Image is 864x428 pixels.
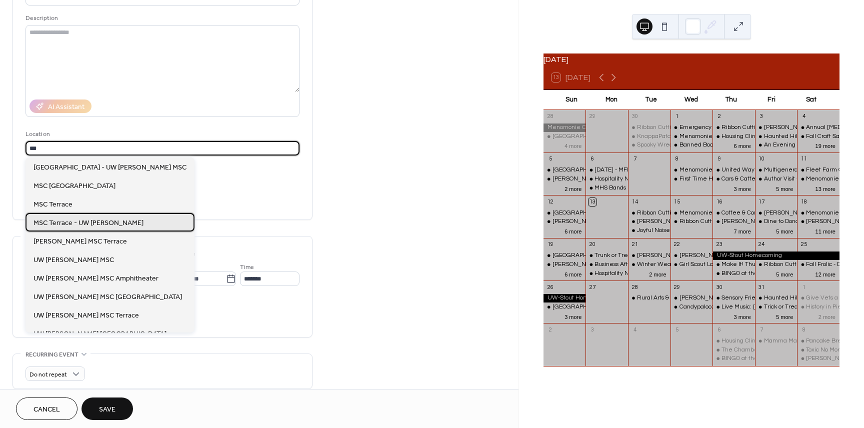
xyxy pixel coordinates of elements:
div: Jake's Oktoberfest Buffet [628,251,670,260]
button: 19 more [811,141,839,149]
div: Cars & Caffeine Thursday Night Get-Together [712,175,755,183]
div: Haunted Hillside [764,132,810,141]
div: 15 [673,198,681,205]
div: Coffee & Commerce: Manufacturing [721,209,821,217]
button: 2 more [814,312,839,320]
div: Rusk Prairie Craft Days [797,217,839,226]
div: [PERSON_NAME] Auto Club Car Show [552,217,655,226]
div: Emergency Preparedness Class For Seniors [670,123,713,132]
span: MSC Terrace [33,199,72,210]
div: Coffee & Commerce: Manufacturing [712,209,755,217]
div: Live Music: Dave Snyder [712,303,755,311]
div: Menomonie Farmer's Market [670,166,713,174]
div: Menomonie [PERSON_NAME] Market [679,209,783,217]
div: 17 [758,198,765,205]
div: Make It! Thursdays [712,260,755,269]
div: 29 [673,283,681,291]
div: Author Visit - [PERSON_NAME] [764,175,848,183]
div: Ribbon Cutting: Anovia Health [628,123,670,132]
div: 9 [715,155,723,163]
div: Menomonie Farmer's Market [797,209,839,217]
div: UW-Stout Homecoming [712,251,839,260]
div: 25 [800,241,807,248]
div: Ribbon Cutting: Cedarbrook Church [628,209,670,217]
div: MHS Bands Fall Outdoor Concert [585,184,628,192]
div: 10 [758,155,765,163]
div: Fall Craft Sale [797,132,839,141]
div: Wilson Place open to Celebrate Girl Scouts [670,251,713,260]
div: 4 [631,326,638,333]
div: Joyful Noise Choir Concert [628,226,670,235]
div: Emergency Preparedness Class For Seniors [679,123,798,132]
div: Author Visit - Elizabeth Fischer [755,175,797,183]
div: Hospitality Night with Chef [PERSON_NAME] [594,175,717,183]
button: 3 more [730,312,755,320]
button: 4 more [560,141,585,149]
div: 24 [758,241,765,248]
div: The Chamber Presents Puzzles & Pizza Night [721,346,845,354]
span: [PERSON_NAME] MSC Terrace [33,236,127,247]
div: Menomonie Farmer's Market [670,209,713,217]
div: Housing Clinic [721,337,760,345]
div: 28 [631,283,638,291]
div: [GEOGRAPHIC_DATA] Fall Festival [552,209,648,217]
div: 29 [588,113,596,120]
div: Menomonie [PERSON_NAME] Market [679,166,783,174]
div: Haunted Hillside [755,132,797,141]
div: [DATE] [543,53,839,65]
div: Hospitality Night with Chef Stacy [585,175,628,183]
div: Trunk or Treat 2025 [585,251,628,260]
div: 2 [546,326,554,333]
span: Save [99,404,115,415]
div: Govin's Corn Maze & Fall Fun [543,260,586,269]
div: Winter Wear Clothing Drive [637,260,713,269]
div: Sensory Friendly Trick or Treat and Open House [721,294,852,302]
div: 18 [800,198,807,205]
span: UW [PERSON_NAME] [GEOGRAPHIC_DATA] [33,329,166,339]
div: 4 [800,113,807,120]
div: 11 [800,155,807,163]
div: Annual Cancer Research Fundraiser [797,123,839,132]
div: 7 [631,155,638,163]
span: Do not repeat [29,369,67,380]
span: UW [PERSON_NAME] MSC Amphitheater [33,273,158,284]
div: Poe-Cessional: A Victorian Halloween Evening [628,217,670,226]
div: Girl Scout Local History Project [679,260,761,269]
div: Menomonie Farmer's Market [670,132,713,141]
div: Ribbon Cutting: [DEMOGRAPHIC_DATA] [637,209,746,217]
div: 6 [715,326,723,333]
div: Business After Hours [594,260,651,269]
div: 30 [715,283,723,291]
span: [GEOGRAPHIC_DATA] - UW [PERSON_NAME] MSC [33,162,186,173]
div: 26 [546,283,554,291]
div: The Chamber Presents Puzzles & Pizza Night [712,346,755,354]
div: 5 [673,326,681,333]
div: Winter Wear Clothing Drive [628,260,670,269]
div: Joe Sir Elvis Tribute [797,354,839,363]
div: Govin's Corn Maze & Fall Fun [543,175,586,183]
div: 14 [631,198,638,205]
button: 6 more [730,141,755,149]
div: Pleasant Valley Tree Farm Fall Festival [543,132,586,141]
div: [PERSON_NAME] Place open to Celebrate Girl Scouts [679,251,826,260]
button: 6 more [560,269,585,278]
span: Cancel [33,404,60,415]
div: Haunted Hillside [755,294,797,302]
div: Hospitality Nights with Chef [PERSON_NAME] [594,269,719,278]
button: 6 more [560,226,585,235]
div: [PERSON_NAME] Corn Maze & Fall Fun [552,260,660,269]
div: BINGO at the Moose Lodge [712,269,755,278]
div: 20 [588,241,596,248]
button: Cancel [16,397,77,420]
div: Toxic No More: Detox Through Food Alone Class [797,346,839,354]
div: KnappaPatch Market [628,132,670,141]
div: Pleasant Valley Tree Farm Fall Festival [543,166,586,174]
div: Sat [791,90,831,110]
div: Give Vets a Smile [806,294,855,302]
button: 13 more [811,184,839,192]
div: [PERSON_NAME] Corn Maze & Fall Fun [552,175,660,183]
div: BINGO at the [GEOGRAPHIC_DATA] [721,354,820,363]
span: Recurring event [25,349,78,360]
div: Pancake Breakfast Fundraiser for MHS Hockey [797,337,839,345]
